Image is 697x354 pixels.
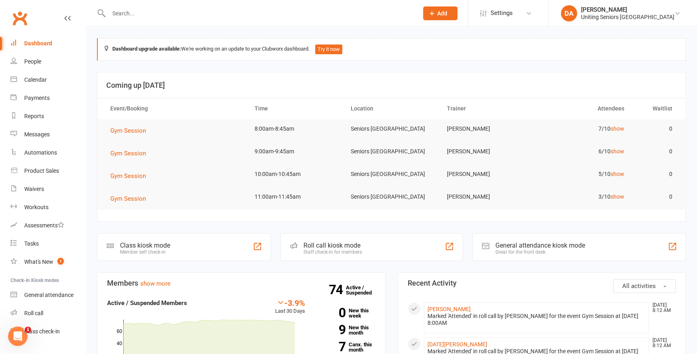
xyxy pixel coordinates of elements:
[24,259,53,265] div: What's New
[427,313,646,326] div: Marked 'Attended' in roll call by [PERSON_NAME] for the event Gym Session at [DATE] 8:00AM
[24,40,52,47] div: Dashboard
[317,341,345,353] strong: 7
[24,240,39,247] div: Tasks
[535,187,632,206] td: 3/10
[11,235,85,253] a: Tasks
[439,187,535,206] td: [PERSON_NAME]
[303,242,362,249] div: Roll call kiosk mode
[25,326,31,333] span: 1
[11,180,85,198] a: Waivers
[439,98,535,119] th: Trainer
[110,148,152,158] button: Gym Session
[10,8,30,28] a: Clubworx
[11,53,85,71] a: People
[329,284,346,296] strong: 74
[103,98,247,119] th: Event/Booking
[110,126,152,136] button: Gym Session
[11,198,85,216] a: Workouts
[24,76,47,83] div: Calendar
[11,162,85,180] a: Product Sales
[613,279,676,293] button: All activities
[439,119,535,138] td: [PERSON_NAME]
[247,187,343,206] td: 11:00am-11:45am
[423,6,457,20] button: Add
[491,4,513,22] span: Settings
[11,107,85,125] a: Reports
[275,298,305,316] div: Last 30 Days
[110,171,152,181] button: Gym Session
[535,119,632,138] td: 7/10
[24,186,44,192] div: Waivers
[112,46,181,52] strong: Dashboard upgrade available:
[11,286,85,304] a: General attendance kiosk mode
[11,304,85,322] a: Roll call
[11,71,85,89] a: Calendar
[346,279,381,301] a: 74Active / Suspended
[581,13,674,21] div: Uniting Seniors [GEOGRAPHIC_DATA]
[275,298,305,307] div: -3.9%
[408,279,676,287] h3: Recent Activity
[24,204,48,210] div: Workouts
[561,5,577,21] div: DA
[24,58,41,65] div: People
[24,95,50,101] div: Payments
[427,341,487,348] a: [DATE][PERSON_NAME]
[57,258,64,265] span: 1
[24,222,64,229] div: Assessments
[11,34,85,53] a: Dashboard
[24,292,74,298] div: General attendance
[611,148,624,155] a: show
[343,98,440,119] th: Location
[107,299,187,307] strong: Active / Suspended Members
[535,98,632,119] th: Attendees
[535,142,632,161] td: 6/10
[247,165,343,184] td: 10:00am-10:45am
[535,165,632,184] td: 5/10
[611,171,624,177] a: show
[437,10,447,17] span: Add
[24,167,59,174] div: Product Sales
[439,142,535,161] td: [PERSON_NAME]
[11,253,85,271] a: What's New1
[632,142,680,161] td: 0
[343,187,440,206] td: Seniors [GEOGRAPHIC_DATA]
[24,149,57,156] div: Automations
[97,38,686,61] div: We're working on an update to your Clubworx dashboard.
[495,242,585,249] div: General attendance kiosk mode
[120,242,170,249] div: Class kiosk mode
[303,249,362,255] div: Staff check-in for members
[611,193,624,200] a: show
[110,127,146,134] span: Gym Session
[106,8,413,19] input: Search...
[106,81,676,89] h3: Coming up [DATE]
[110,195,146,202] span: Gym Session
[24,131,50,138] div: Messages
[622,282,656,290] span: All activities
[317,307,345,319] strong: 0
[649,303,675,313] time: [DATE] 8:12 AM
[427,306,471,312] a: [PERSON_NAME]
[120,249,170,255] div: Member self check-in
[107,279,375,287] h3: Members
[632,98,680,119] th: Waitlist
[632,119,680,138] td: 0
[581,6,674,13] div: [PERSON_NAME]
[11,322,85,341] a: Class kiosk mode
[317,324,345,336] strong: 9
[11,144,85,162] a: Automations
[632,187,680,206] td: 0
[110,194,152,203] button: Gym Session
[24,328,60,335] div: Class check-in
[24,310,43,316] div: Roll call
[247,142,343,161] td: 9:00am-9:45am
[317,308,375,318] a: 0New this week
[11,89,85,107] a: Payments
[439,165,535,184] td: [PERSON_NAME]
[611,125,624,132] a: show
[247,119,343,138] td: 8:00am-8:45am
[495,249,585,255] div: Great for the front desk
[247,98,343,119] th: Time
[315,45,342,54] button: Try it now
[343,119,440,138] td: Seniors [GEOGRAPHIC_DATA]
[649,338,675,348] time: [DATE] 8:12 AM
